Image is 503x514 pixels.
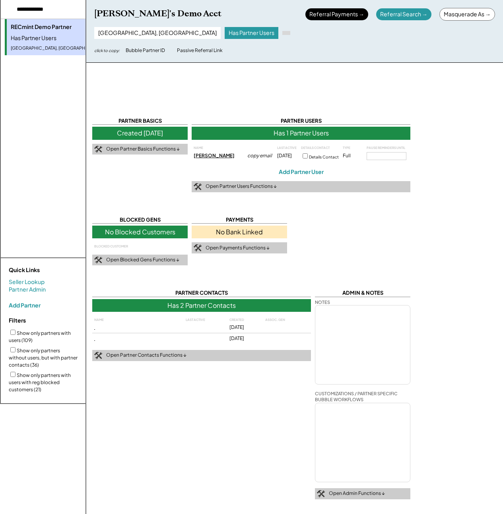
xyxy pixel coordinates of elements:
[315,299,330,305] div: NOTES
[367,146,406,150] div: PAUSE REMINDERS UNTIL
[92,226,188,238] div: No Blocked Customers
[94,8,221,19] div: [PERSON_NAME]'s Demo Acct
[94,146,102,153] img: tool-icon.png
[206,183,277,190] div: Open Partner Users Functions ↓
[94,257,102,264] img: tool-icon.png
[9,278,45,286] a: Seller Lookup
[9,266,88,274] div: Quick Links
[277,153,299,159] div: [DATE]
[9,286,46,294] a: Partner Admin
[9,348,78,368] label: Show only partners without users, but with partner contacts (36)
[277,146,299,150] div: LAST ACTIVE
[194,146,245,150] div: NAME
[11,23,108,31] div: RECmint Demo Partner
[11,34,108,42] div: Has Partner Users
[192,127,410,139] div: Has 1 Partner Users
[94,27,221,39] div: [GEOGRAPHIC_DATA], [GEOGRAPHIC_DATA]
[194,244,202,251] img: tool-icon.png
[106,146,180,153] div: Open Partner Basics Functions ↓
[9,317,26,324] strong: Filters
[301,146,341,150] div: DETAILS CONTACT
[279,168,324,175] div: Add Partner User
[177,47,223,54] div: Passive Referral Link
[94,318,146,322] div: NAME
[305,8,368,20] div: Referral Payments →
[94,48,120,53] div: click to copy:
[106,352,186,359] div: Open Partner Contacts Functions ↓
[92,117,188,125] div: PARTNER BASICS
[11,45,108,51] div: [GEOGRAPHIC_DATA], [GEOGRAPHIC_DATA]
[315,289,410,297] div: ADMIN & NOTES
[126,47,165,54] div: Bubble Partner ID
[206,245,270,251] div: Open Payments Functions ↓
[94,244,146,248] div: BLOCKED CUSTOMER
[376,8,431,20] div: Referral Search →
[186,318,223,322] div: LAST ACTIVE
[192,226,287,238] div: No Bank Linked
[9,372,71,392] label: Show only partners with users with reg blocked customers (21)
[247,153,275,159] div: copy email
[94,352,102,359] img: tool-icon.png
[92,289,311,297] div: PARTNER CONTACTS
[329,490,385,497] div: Open Admin Functions ↓
[192,117,410,125] div: PARTNER USERS
[317,490,325,497] img: tool-icon.png
[439,8,495,21] div: Masquerade As →
[343,146,365,150] div: TYPE
[265,318,293,322] div: ASSOC. GEN
[106,257,179,263] div: Open Blocked Gens Functions ↓
[225,27,278,39] div: Has Partner Users
[194,183,202,190] img: tool-icon.png
[92,127,188,139] div: Created [DATE]
[92,216,188,224] div: BLOCKED GENS
[343,153,365,159] div: Full
[229,335,259,342] div: [DATE]
[192,216,287,224] div: PAYMENTS
[229,318,259,322] div: CREATED
[9,330,71,343] label: Show only partners with users (109)
[9,301,41,309] div: Add Partner
[194,153,245,159] div: [PERSON_NAME]
[92,299,311,312] div: Has 2 Partner Contacts
[229,324,259,331] div: [DATE]
[309,155,339,159] label: Details Contact
[315,390,410,403] div: CUSTOMIZATIONS / PARTNER SPECIFIC BUBBLE WORKFLOWS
